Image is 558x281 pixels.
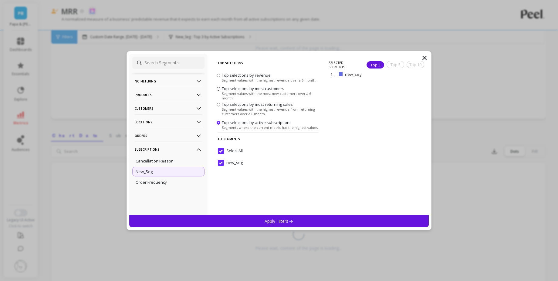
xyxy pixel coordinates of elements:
[329,61,359,69] p: SELECTED SEGMENTS
[135,142,202,157] p: Subscriptions
[345,72,393,77] p: new_seg
[367,61,384,69] div: Top 3
[218,132,319,146] p: All Segments
[330,72,336,77] p: 1.
[222,119,292,125] span: Top selections by active subscriptions
[132,57,205,69] input: Search Segments
[135,114,202,130] p: Locations
[136,169,153,174] p: New_Seg
[265,218,293,224] p: Apply Filters
[218,148,243,154] span: Select All
[222,91,320,100] span: Segment values with the most new customers over a 6 month.
[135,73,202,89] p: No filtering
[218,160,243,166] span: new_seg
[135,101,202,116] p: Customers
[387,61,404,68] div: Top 5
[222,78,316,82] span: Segment values with the highest revenue over a 6 month.
[407,61,424,68] div: Top 10
[135,128,202,143] p: Orders
[136,179,167,185] p: Order Frequency
[218,57,319,69] p: Top Selections
[222,72,271,78] span: Top selections by revenue
[222,102,293,107] span: Top selections by most returning sales
[222,107,320,116] span: Segment values with the highest revenue from returning customers over a 6 month.
[135,87,202,102] p: Products
[136,158,174,164] p: Cancellation Reason
[222,86,284,91] span: Top selections by most customers
[222,125,319,129] span: Segments where the current metric has the highest values.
